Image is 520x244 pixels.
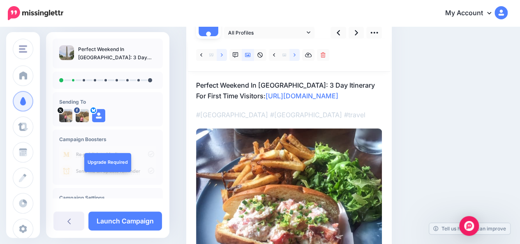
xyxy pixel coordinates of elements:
[429,223,510,234] a: Tell us how we can improve
[92,109,105,122] img: user_default_image.png
[459,216,479,236] div: Open Intercom Messenger
[78,45,156,62] p: Perfect Weekend In [GEOGRAPHIC_DATA]: 3 Day Itinerary For First Time Visitors
[196,109,382,120] p: #[GEOGRAPHIC_DATA] #[GEOGRAPHIC_DATA] #travel
[196,80,382,101] p: Perfect Weekend In [GEOGRAPHIC_DATA]: 3 Day Itinerary For First Time Visitors:
[59,45,74,60] img: 71e950546129f1e172eef38bc2fc4c15_thumb.jpg
[59,99,156,105] h4: Sending To
[224,27,314,39] a: All Profiles
[437,3,508,23] a: My Account
[59,136,156,142] h4: Campaign Boosters
[266,92,338,100] a: [URL][DOMAIN_NAME]
[228,28,305,37] span: All Profiles
[59,195,156,201] h4: Campaign Settings
[59,146,156,178] img: campaign_review_boosters.png
[76,109,89,122] img: 58443598_861259140882700_6099242461018718208_o-bsa94685.jpg
[19,45,27,53] img: menu.png
[59,109,72,122] img: Fr_szoHi-54039.jpg
[84,153,131,172] a: Upgrade Required
[8,6,63,20] img: Missinglettr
